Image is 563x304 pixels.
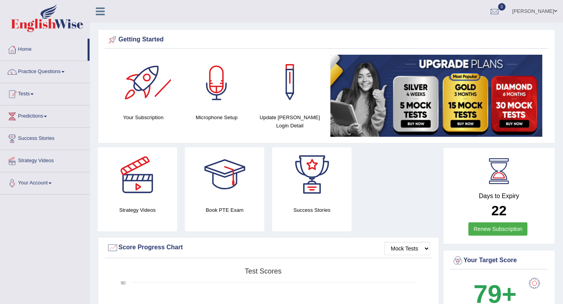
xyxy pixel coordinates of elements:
[0,61,90,80] a: Practice Questions
[111,113,176,122] h4: Your Subscription
[257,113,323,130] h4: Update [PERSON_NAME] Login Detail
[185,206,264,214] h4: Book PTE Exam
[107,34,546,46] div: Getting Started
[330,55,542,137] img: small5.jpg
[245,267,281,275] tspan: Test scores
[452,193,547,200] h4: Days to Expiry
[0,39,88,58] a: Home
[0,150,90,170] a: Strategy Videos
[0,128,90,147] a: Success Stories
[468,222,527,236] a: Renew Subscription
[491,203,507,218] b: 22
[498,3,506,11] span: 0
[107,242,430,254] div: Score Progress Chart
[272,206,351,214] h4: Success Stories
[98,206,177,214] h4: Strategy Videos
[452,255,547,266] div: Your Target Score
[184,113,249,122] h4: Microphone Setup
[0,83,90,103] a: Tests
[0,106,90,125] a: Predictions
[121,281,126,285] text: 90
[0,172,90,192] a: Your Account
